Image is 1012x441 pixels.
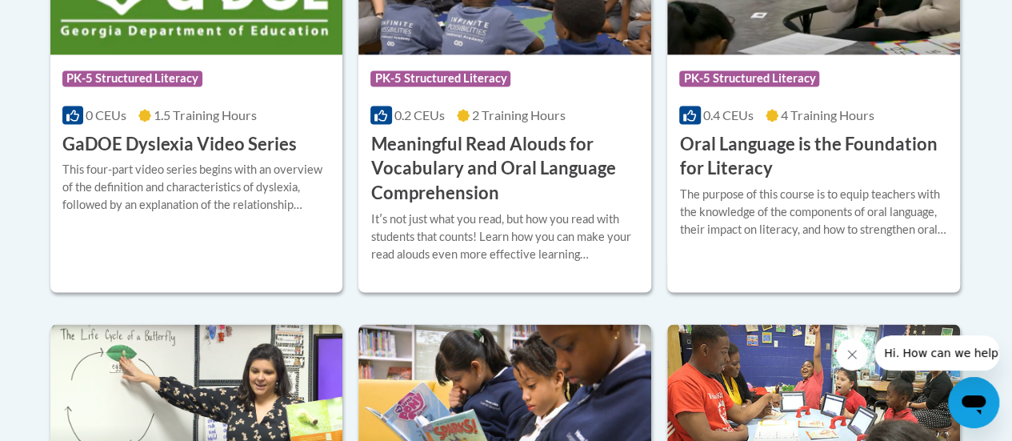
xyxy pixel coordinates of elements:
span: 0.2 CEUs [394,107,445,122]
span: 0.4 CEUs [703,107,754,122]
iframe: Message from company [874,335,999,371]
span: PK-5 Structured Literacy [62,70,202,86]
span: PK-5 Structured Literacy [679,70,819,86]
h3: Meaningful Read Alouds for Vocabulary and Oral Language Comprehension [370,132,639,206]
h3: Oral Language is the Foundation for Literacy [679,132,948,182]
span: Hi. How can we help? [10,11,130,24]
div: This four-part video series begins with an overview of the definition and characteristics of dysl... [62,161,331,214]
span: 1.5 Training Hours [154,107,257,122]
span: 0 CEUs [86,107,126,122]
iframe: Close message [836,339,868,371]
iframe: Button to launch messaging window [948,377,999,428]
span: 2 Training Hours [472,107,566,122]
span: 4 Training Hours [781,107,874,122]
h3: GaDOE Dyslexia Video Series [62,132,297,157]
div: The purpose of this course is to equip teachers with the knowledge of the components of oral lang... [679,186,948,239]
div: Itʹs not just what you read, but how you read with students that counts! Learn how you can make y... [370,210,639,263]
span: PK-5 Structured Literacy [370,70,510,86]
